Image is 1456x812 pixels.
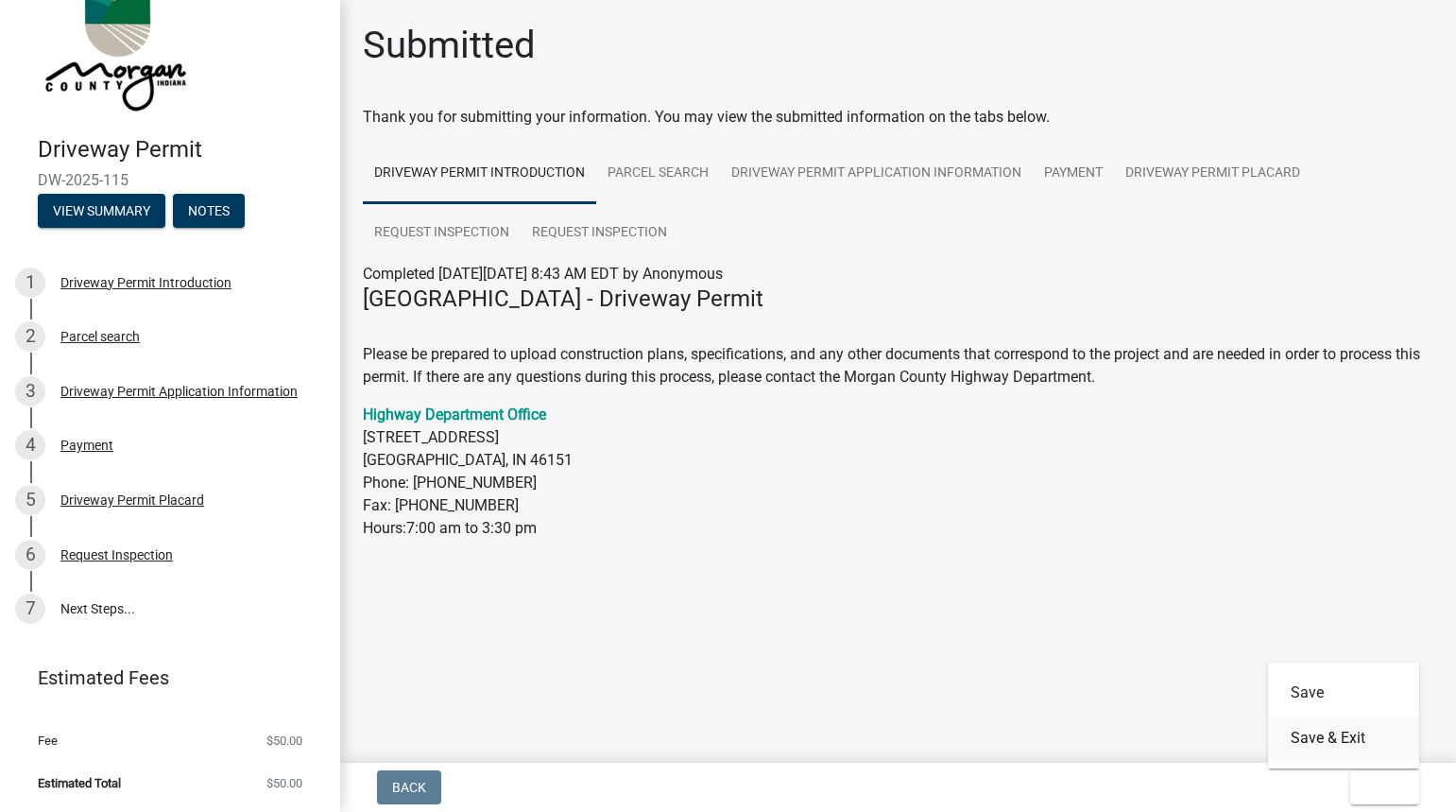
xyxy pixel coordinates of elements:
[173,204,245,219] wm-modal-confirm: Notes
[173,194,245,228] button: Notes
[15,430,45,460] div: 4
[363,404,1433,540] p: [STREET_ADDRESS] [GEOGRAPHIC_DATA], IN 46151 Phone: [PHONE_NUMBER] Fax: [PHONE_NUMBER] Hours:7:00...
[60,439,113,452] div: Payment
[60,330,140,343] div: Parcel search
[363,320,1433,389] p: Please be prepared to upload construction plans, specifications, and any other documents that cor...
[38,171,302,189] span: DW-2025-115
[15,268,45,298] div: 1
[377,770,441,804] button: Back
[1033,144,1114,204] a: Payment
[363,203,521,264] a: Request Inspection
[1268,670,1419,716] button: Save
[60,276,231,289] div: Driveway Permit Introduction
[38,194,165,228] button: View Summary
[60,385,298,398] div: Driveway Permit Application Information
[1350,770,1419,804] button: Exit
[363,265,723,283] span: Completed [DATE][DATE] 8:43 AM EDT by Anonymous
[15,376,45,406] div: 3
[363,23,536,68] h1: Submitted
[363,144,596,204] a: Driveway Permit Introduction
[1114,144,1311,204] a: Driveway Permit Placard
[363,285,1433,313] h4: [GEOGRAPHIC_DATA] - Driveway Permit
[38,204,165,219] wm-modal-confirm: Summary
[1268,663,1419,769] div: Exit
[60,548,173,561] div: Request Inspection
[15,321,45,352] div: 2
[521,203,678,264] a: Request Inspection
[15,659,310,697] a: Estimated Fees
[363,106,1433,129] div: Thank you for submitting your information. You may view the submitted information on the tabs below.
[266,734,302,747] span: $50.00
[392,780,426,795] span: Back
[266,777,302,789] span: $50.00
[60,493,204,507] div: Driveway Permit Placard
[15,485,45,515] div: 5
[363,406,546,423] a: Highway Department Office
[15,540,45,570] div: 6
[1268,716,1419,761] button: Save & Exit
[15,594,45,624] div: 7
[38,777,121,789] span: Estimated Total
[596,144,720,204] a: Parcel search
[38,136,325,164] h4: Driveway Permit
[38,734,58,747] span: Fee
[720,144,1033,204] a: Driveway Permit Application Information
[1365,780,1393,795] span: Exit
